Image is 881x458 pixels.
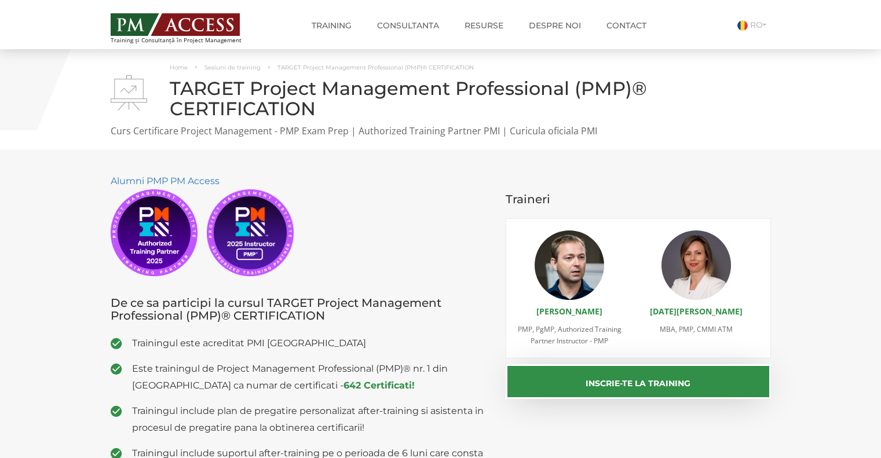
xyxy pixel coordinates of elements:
a: Training [303,14,360,37]
img: TARGET Project Management Professional (PMP)® CERTIFICATION [111,75,147,111]
h1: TARGET Project Management Professional (PMP)® CERTIFICATION [111,78,771,119]
span: Trainingul include plan de pregatire personalizat after-training si asistenta in procesul de preg... [132,402,489,436]
a: Alumni PMP PM Access [111,175,220,186]
a: Resurse [456,14,512,37]
span: MBA, PMP, CMMI ATM [660,324,733,334]
span: Training și Consultanță în Project Management [111,37,263,43]
img: PM ACCESS - Echipa traineri si consultanti certificati PMP: Narciss Popescu, Mihai Olaru, Monica ... [111,13,240,36]
button: Inscrie-te la training [506,364,771,399]
h3: De ce sa participi la cursul TARGET Project Management Professional (PMP)® CERTIFICATION [111,296,489,322]
a: RO [737,20,771,30]
a: [DATE][PERSON_NAME] [650,306,743,317]
span: TARGET Project Management Professional (PMP)® CERTIFICATION [277,64,474,71]
a: Training și Consultanță în Project Management [111,10,263,43]
a: 642 Certificati! [343,380,415,391]
span: Trainingul este acreditat PMI [GEOGRAPHIC_DATA] [132,335,489,351]
a: Sesiuni de training [204,64,261,71]
span: Este trainingul de Project Management Professional (PMP)® nr. 1 din [GEOGRAPHIC_DATA] ca numar de... [132,360,489,394]
a: Home [170,64,188,71]
img: Romana [737,20,748,31]
a: Consultanta [368,14,448,37]
a: [PERSON_NAME] [536,306,602,317]
h3: Traineri [506,193,771,206]
a: Contact [598,14,655,37]
a: Despre noi [520,14,590,37]
p: Curs Certificare Project Management - PMP Exam Prep | Authorized Training Partner PMI | Curicula ... [111,124,771,138]
span: PMP, PgMP, Authorized Training Partner Instructor - PMP [518,324,622,346]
